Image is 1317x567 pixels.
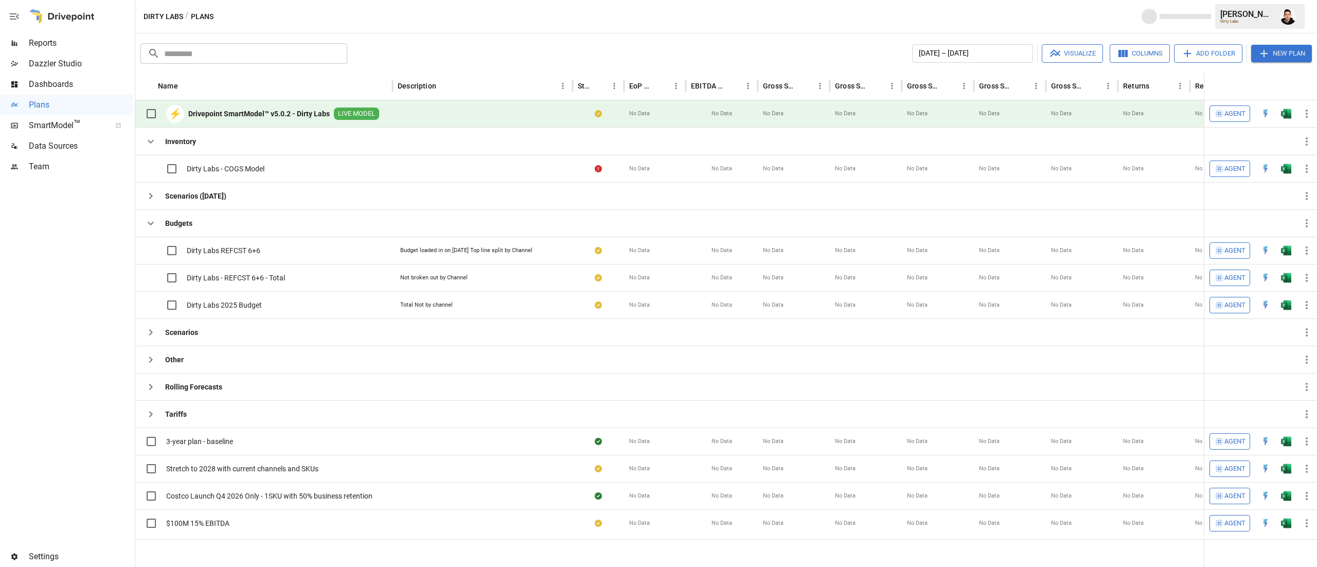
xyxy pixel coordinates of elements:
button: Sort [1150,79,1165,93]
span: No Data [1051,519,1072,527]
img: quick-edit-flash.b8aec18c.svg [1260,491,1271,501]
span: No Data [835,465,856,473]
div: Dirty Labs [1220,19,1274,24]
span: No Data [1195,110,1216,118]
div: Your plan has changes in Excel that are not reflected in the Drivepoint Data Warehouse, select "S... [595,518,602,528]
button: Gross Sales: DTC Online column menu [885,79,899,93]
b: Scenarios ([DATE]) [165,191,226,201]
div: Error during sync. [595,164,602,174]
span: No Data [763,519,784,527]
span: No Data [629,465,650,473]
img: g5qfjXmAAAAABJRU5ErkJggg== [1281,273,1291,283]
button: Agent [1209,297,1250,313]
span: Dashboards [29,78,133,91]
span: $100M 15% EBITDA [166,518,229,528]
div: Open in Quick Edit [1260,164,1271,174]
button: Agent [1209,161,1250,177]
span: No Data [907,165,928,173]
button: Sort [942,79,957,93]
div: Returns [1123,82,1149,90]
span: No Data [1123,246,1144,255]
div: Not broken out by Channel [400,274,468,282]
span: No Data [711,519,732,527]
span: Costco Launch Q4 2026 Only - 1SKU with 50% business retention [166,491,372,501]
button: Sort [1015,79,1029,93]
button: Agent [1209,433,1250,450]
div: Returns: DTC Online [1195,82,1230,90]
div: Open in Excel [1281,518,1291,528]
div: Sync complete [595,436,602,447]
span: No Data [835,274,856,282]
button: Dirty Labs [144,10,183,23]
span: No Data [907,492,928,500]
img: g5qfjXmAAAAABJRU5ErkJggg== [1281,436,1291,447]
img: quick-edit-flash.b8aec18c.svg [1260,436,1271,447]
div: Open in Quick Edit [1260,300,1271,310]
span: No Data [907,246,928,255]
button: Returns column menu [1173,79,1187,93]
span: No Data [1051,246,1072,255]
span: No Data [711,437,732,446]
span: No Data [763,165,784,173]
span: No Data [1051,465,1072,473]
button: Sort [437,79,452,93]
span: Settings [29,551,133,563]
div: Open in Excel [1281,164,1291,174]
span: No Data [907,301,928,309]
span: No Data [835,519,856,527]
span: No Data [629,492,650,500]
span: No Data [1195,437,1216,446]
div: ⚡ [166,105,184,123]
div: Status [578,82,592,90]
div: Your plan has changes in Excel that are not reflected in the Drivepoint Data Warehouse, select "S... [595,300,602,310]
div: Budget loaded in on [DATE] Top line split by Channel [400,246,532,255]
span: No Data [907,519,928,527]
button: Sort [1087,79,1101,93]
button: New Plan [1251,45,1312,62]
span: Agent [1224,490,1245,502]
span: Plans [29,99,133,111]
span: Agent [1224,245,1245,257]
span: No Data [629,246,650,255]
div: Open in Quick Edit [1260,273,1271,283]
span: No Data [629,274,650,282]
div: Your plan has changes in Excel that are not reflected in the Drivepoint Data Warehouse, select "S... [595,464,602,474]
b: Inventory [165,136,196,147]
img: g5qfjXmAAAAABJRU5ErkJggg== [1281,491,1291,501]
span: No Data [1195,492,1216,500]
img: g5qfjXmAAAAABJRU5ErkJggg== [1281,109,1291,119]
span: Agent [1224,163,1245,175]
div: Your plan has changes in Excel that are not reflected in the Drivepoint Data Warehouse, select "S... [595,109,602,119]
img: quick-edit-flash.b8aec18c.svg [1260,164,1271,174]
button: Agent [1209,515,1250,531]
span: No Data [1195,165,1216,173]
span: No Data [711,492,732,500]
span: LIVE MODEL [334,109,379,119]
div: Name [158,82,178,90]
img: quick-edit-flash.b8aec18c.svg [1260,518,1271,528]
b: Other [165,355,184,365]
div: Sync complete [595,491,602,501]
span: Dirty Labs 2025 Budget [187,300,262,310]
div: EBITDA Margin [691,82,725,90]
button: [DATE] – [DATE] [912,44,1033,63]
span: No Data [979,301,1000,309]
div: [PERSON_NAME] [1220,9,1274,19]
span: No Data [1123,110,1144,118]
span: No Data [1195,519,1216,527]
div: Open in Quick Edit [1260,245,1271,256]
span: No Data [1123,301,1144,309]
span: 3-year plan - baseline [166,436,233,447]
span: No Data [629,437,650,446]
span: No Data [1195,274,1216,282]
div: / [185,10,189,23]
button: Agent [1209,488,1250,504]
span: No Data [711,465,732,473]
span: No Data [835,492,856,500]
div: EoP Cash [629,82,653,90]
img: quick-edit-flash.b8aec18c.svg [1260,300,1271,310]
span: No Data [763,465,784,473]
div: Open in Excel [1281,245,1291,256]
span: No Data [979,492,1000,500]
div: Your plan has changes in Excel that are not reflected in the Drivepoint Data Warehouse, select "S... [595,273,602,283]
